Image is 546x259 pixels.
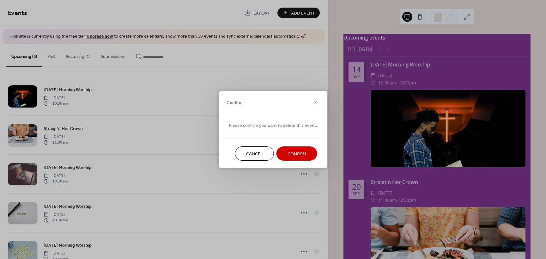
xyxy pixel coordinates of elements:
span: Confirm [227,100,243,106]
button: Confirm [276,146,317,161]
span: Cancel [246,151,263,157]
span: Confirm [288,151,306,157]
button: Cancel [235,146,274,161]
span: Please confirm you want to delete this event. [229,122,317,129]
